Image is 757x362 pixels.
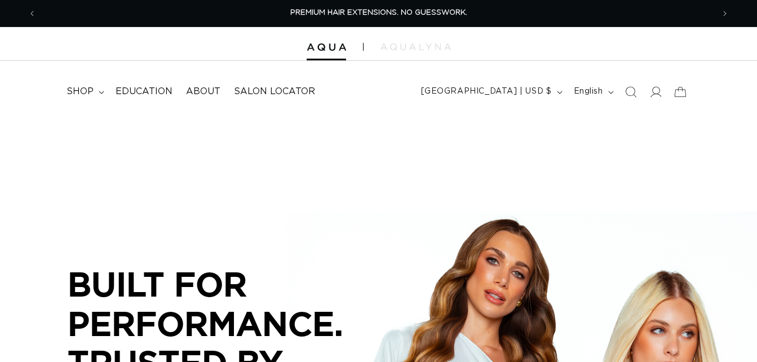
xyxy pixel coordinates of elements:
a: About [179,79,227,104]
span: shop [67,86,94,98]
span: English [574,86,603,98]
summary: Search [618,80,643,104]
button: [GEOGRAPHIC_DATA] | USD $ [414,81,567,103]
button: Next announcement [712,3,737,24]
span: About [186,86,220,98]
span: [GEOGRAPHIC_DATA] | USD $ [421,86,552,98]
summary: shop [60,79,109,104]
span: PREMIUM HAIR EXTENSIONS. NO GUESSWORK. [290,9,467,16]
span: Education [116,86,172,98]
button: Previous announcement [20,3,45,24]
a: Education [109,79,179,104]
img: Aqua Hair Extensions [307,43,346,51]
span: Salon Locator [234,86,315,98]
a: Salon Locator [227,79,322,104]
img: aqualyna.com [380,43,451,50]
button: English [567,81,618,103]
